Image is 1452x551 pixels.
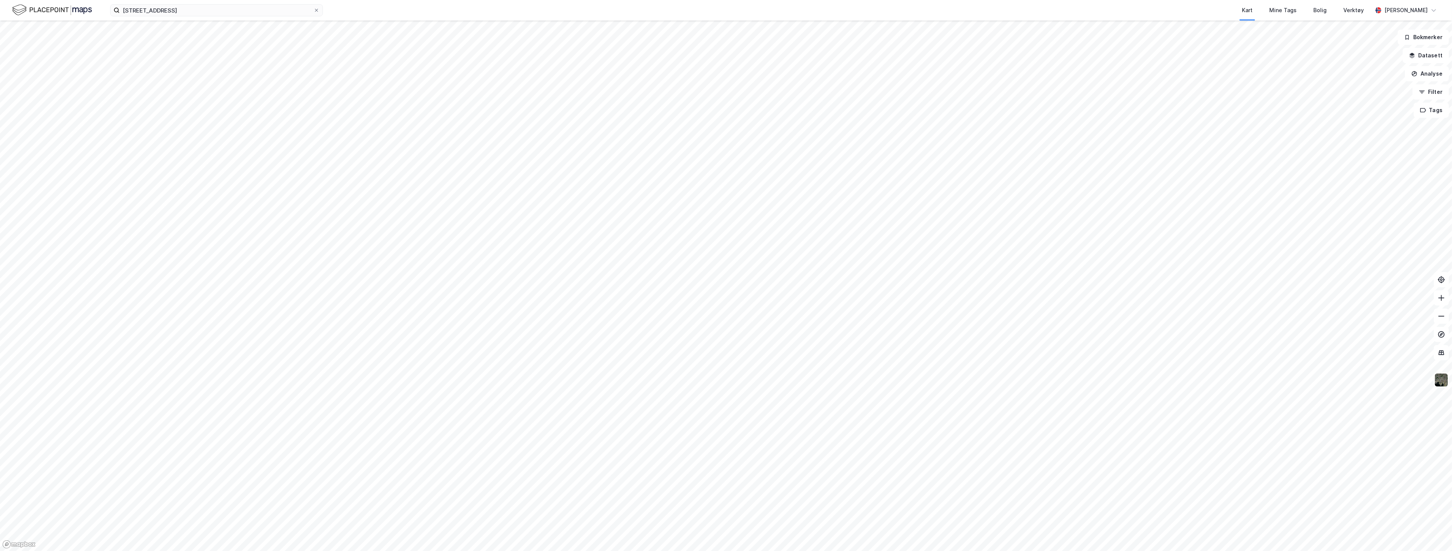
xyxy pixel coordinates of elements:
[1434,373,1449,387] img: 9k=
[1412,84,1449,100] button: Filter
[1343,6,1364,15] div: Verktøy
[120,5,313,16] input: Søk på adresse, matrikkel, gårdeiere, leietakere eller personer
[1403,48,1449,63] button: Datasett
[1405,66,1449,81] button: Analyse
[1242,6,1253,15] div: Kart
[1398,30,1449,45] button: Bokmerker
[1384,6,1428,15] div: [PERSON_NAME]
[1269,6,1297,15] div: Mine Tags
[1414,103,1449,118] button: Tags
[2,540,36,549] a: Mapbox homepage
[1313,6,1327,15] div: Bolig
[1414,515,1452,551] iframe: Chat Widget
[12,3,92,17] img: logo.f888ab2527a4732fd821a326f86c7f29.svg
[1414,515,1452,551] div: Kontrollprogram for chat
